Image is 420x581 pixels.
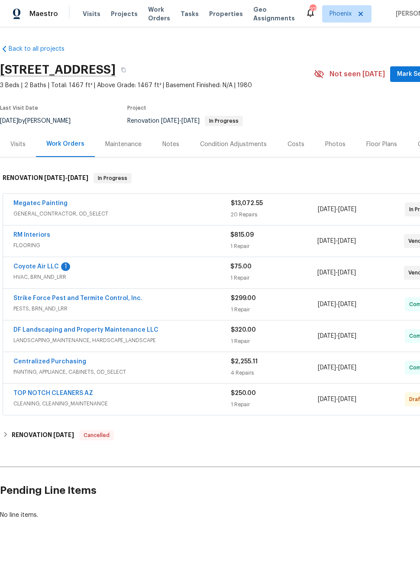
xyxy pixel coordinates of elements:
[3,173,88,183] h6: RENOVATION
[200,140,267,149] div: Condition Adjustments
[338,270,356,276] span: [DATE]
[330,70,385,78] span: Not seen [DATE]
[13,390,93,396] a: TOP NOTCH CLEANERS AZ
[338,238,356,244] span: [DATE]
[231,327,256,333] span: $320.00
[116,62,131,78] button: Copy Address
[317,270,336,276] span: [DATE]
[209,10,243,18] span: Properties
[231,305,318,314] div: 1 Repair
[318,365,336,371] span: [DATE]
[338,301,356,307] span: [DATE]
[317,237,356,245] span: -
[10,140,26,149] div: Visits
[46,140,84,148] div: Work Orders
[366,140,397,149] div: Floor Plans
[231,359,258,365] span: $2,255.11
[13,336,231,345] span: LANDSCAPING_MAINTENANCE, HARDSCAPE_LANDSCAPE
[13,399,231,408] span: CLEANING, CLEANING_MAINTENANCE
[181,11,199,17] span: Tasks
[318,206,336,212] span: [DATE]
[13,232,50,238] a: RM Interiors
[111,10,138,18] span: Projects
[162,140,179,149] div: Notes
[13,209,231,218] span: GENERAL_CONTRACTOR, OD_SELECT
[338,333,356,339] span: [DATE]
[338,396,356,402] span: [DATE]
[161,118,200,124] span: -
[231,295,256,301] span: $299.00
[94,174,131,183] span: In Progress
[231,210,318,219] div: 20 Repairs
[61,262,70,271] div: 1
[83,10,100,18] span: Visits
[318,301,336,307] span: [DATE]
[318,395,356,404] span: -
[318,332,356,340] span: -
[318,363,356,372] span: -
[13,273,230,281] span: HVAC, BRN_AND_LRR
[230,264,252,270] span: $75.00
[53,432,74,438] span: [DATE]
[310,5,316,14] div: 27
[13,264,59,270] a: Coyote Air LLC
[231,200,263,206] span: $13,072.55
[44,175,65,181] span: [DATE]
[318,300,356,309] span: -
[68,175,88,181] span: [DATE]
[206,118,242,124] span: In Progress
[231,337,318,346] div: 1 Repair
[13,304,231,313] span: PESTS, BRN_AND_LRR
[231,369,318,377] div: 4 Repairs
[127,118,243,124] span: Renovation
[317,238,336,244] span: [DATE]
[253,5,295,23] span: Geo Assignments
[317,268,356,277] span: -
[13,368,231,376] span: PAINTING, APPLIANCE, CABINETS, OD_SELECT
[105,140,142,149] div: Maintenance
[325,140,346,149] div: Photos
[338,206,356,212] span: [DATE]
[230,274,317,282] div: 1 Repair
[318,333,336,339] span: [DATE]
[13,359,86,365] a: Centralized Purchasing
[338,365,356,371] span: [DATE]
[127,105,146,111] span: Project
[44,175,88,181] span: -
[148,5,170,23] span: Work Orders
[80,431,113,440] span: Cancelled
[13,200,68,206] a: Megatec Painting
[231,400,318,409] div: 1 Repair
[13,241,230,250] span: FLOORING
[13,327,158,333] a: DF Landscaping and Property Maintenance LLC
[12,430,74,441] h6: RENOVATION
[13,295,142,301] a: Strike Force Pest and Termite Control, Inc.
[288,140,304,149] div: Costs
[29,10,58,18] span: Maestro
[318,205,356,214] span: -
[161,118,179,124] span: [DATE]
[231,390,256,396] span: $250.00
[330,10,352,18] span: Phoenix
[230,242,317,251] div: 1 Repair
[318,396,336,402] span: [DATE]
[230,232,254,238] span: $815.09
[181,118,200,124] span: [DATE]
